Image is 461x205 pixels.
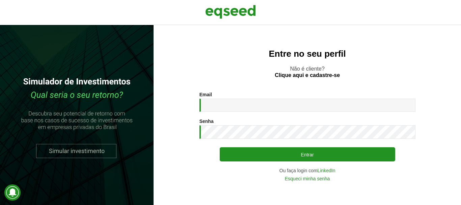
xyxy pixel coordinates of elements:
[167,49,448,59] h2: Entre no seu perfil
[199,92,212,97] label: Email
[285,176,330,181] a: Esqueci minha senha
[199,168,415,173] div: Ou faça login com
[318,168,335,173] a: LinkedIn
[275,73,340,78] a: Clique aqui e cadastre-se
[199,119,214,124] label: Senha
[205,3,256,20] img: EqSeed Logo
[220,147,395,161] button: Entrar
[167,66,448,78] p: Não é cliente?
